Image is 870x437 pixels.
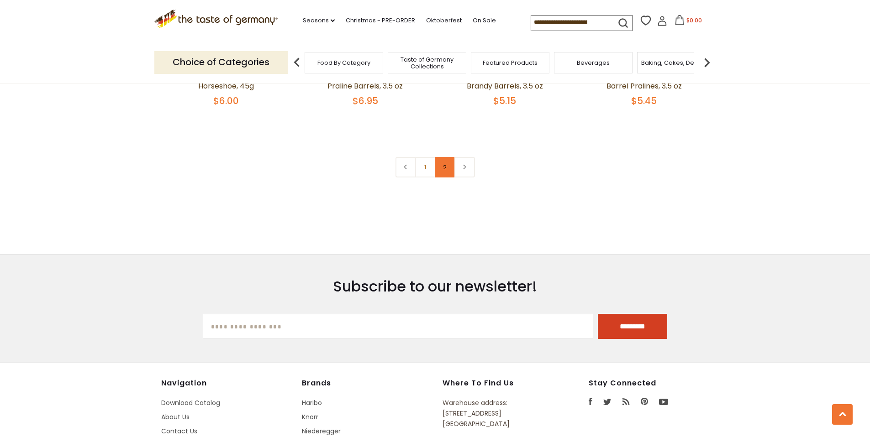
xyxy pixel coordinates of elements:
[302,379,433,388] h4: Brands
[302,412,318,421] a: Knorr
[473,16,496,26] a: On Sale
[161,427,197,436] a: Contact Us
[346,16,415,26] a: Christmas - PRE-ORDER
[161,398,220,407] a: Download Catalog
[686,16,702,24] span: $0.00
[426,16,462,26] a: Oktoberfest
[443,398,547,430] p: Warehouse address: [STREET_ADDRESS] [GEOGRAPHIC_DATA]
[483,59,538,66] a: Featured Products
[353,94,378,107] span: $6.95
[631,94,657,107] span: $5.45
[161,412,190,421] a: About Us
[698,53,716,72] img: next arrow
[317,59,370,66] a: Food By Category
[589,379,709,388] h4: Stay Connected
[493,94,516,107] span: $5.15
[288,53,306,72] img: previous arrow
[435,157,455,177] a: 2
[669,15,708,29] button: $0.00
[303,16,335,26] a: Seasons
[302,398,322,407] a: Haribo
[415,157,436,177] a: 1
[641,59,712,66] a: Baking, Cakes, Desserts
[443,379,547,388] h4: Where to find us
[577,59,610,66] a: Beverages
[154,51,288,73] p: Choice of Categories
[390,56,464,70] a: Taste of Germany Collections
[213,94,239,107] span: $6.00
[203,277,668,296] h3: Subscribe to our newsletter!
[302,427,341,436] a: Niederegger
[161,379,293,388] h4: Navigation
